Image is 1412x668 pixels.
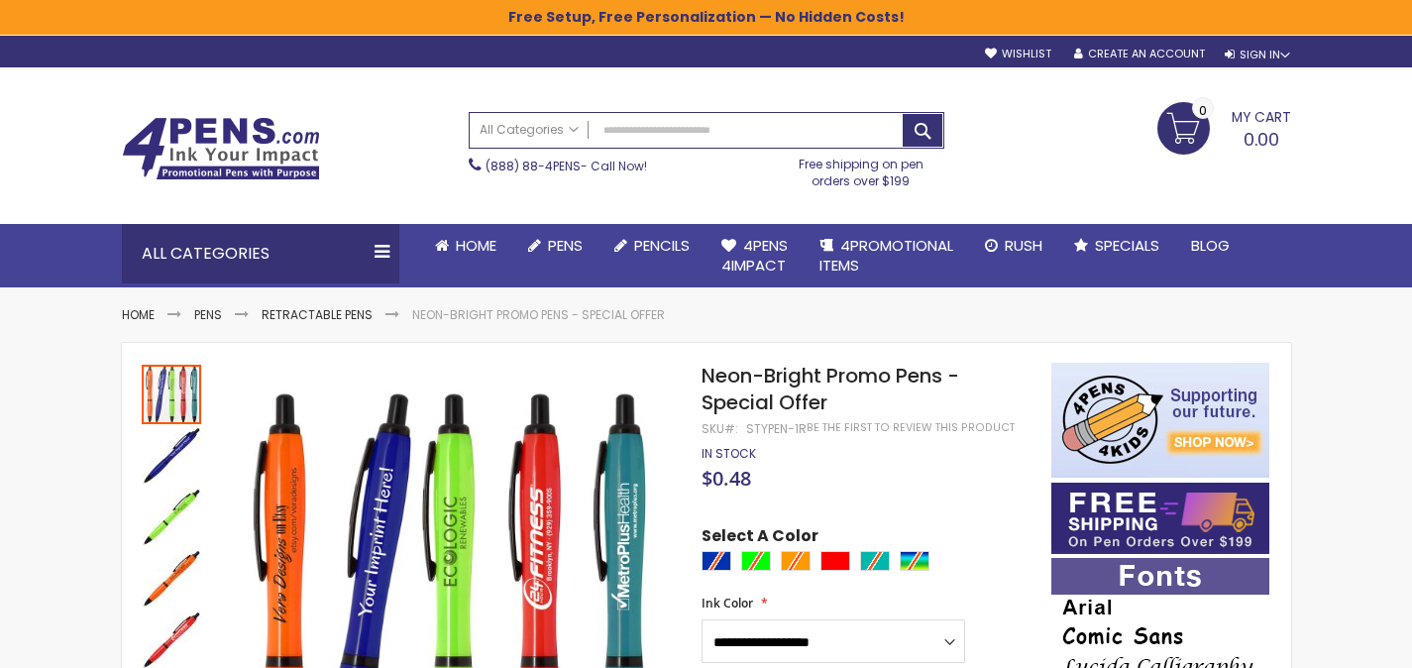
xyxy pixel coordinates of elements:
[819,235,953,276] span: 4PROMOTIONAL ITEMS
[412,307,665,323] li: Neon-Bright Promo Pens - Special Offer
[470,113,589,146] a: All Categories
[1225,48,1290,62] div: Sign In
[702,445,756,462] span: In stock
[598,224,706,268] a: Pencils
[969,224,1058,268] a: Rush
[194,306,222,323] a: Pens
[142,363,203,424] div: Neon-Bright Promo Pens - Special Offer
[486,158,581,174] a: (888) 88-4PENS
[820,551,850,571] div: Red
[702,446,756,462] div: Availability
[419,224,512,268] a: Home
[702,362,959,416] span: Neon-Bright Promo Pens - Special Offer
[480,122,579,138] span: All Categories
[456,235,496,256] span: Home
[1051,483,1269,554] img: Free shipping on orders over $199
[512,224,598,268] a: Pens
[721,235,788,276] span: 4Pens 4impact
[778,149,944,188] div: Free shipping on pen orders over $199
[1191,235,1230,256] span: Blog
[142,424,203,486] div: Neon-Bright Promo Pens - Special Offer
[804,224,969,288] a: 4PROMOTIONALITEMS
[1051,363,1269,478] img: 4pens 4 kids
[1157,102,1291,152] a: 0.00 0
[142,488,201,547] img: Neon-Bright Promo Pens - Special Offer
[1244,127,1279,152] span: 0.00
[702,595,753,612] span: Ink Color
[142,549,201,609] img: Neon-Bright Promo Pens - Special Offer
[807,420,1015,435] a: Be the first to review this product
[1175,224,1246,268] a: Blog
[706,224,804,288] a: 4Pens4impact
[1095,235,1159,256] span: Specials
[142,547,203,609] div: Neon-Bright Promo Pens - Special Offer
[985,47,1051,61] a: Wishlist
[262,306,373,323] a: Retractable Pens
[122,224,399,283] div: All Categories
[634,235,690,256] span: Pencils
[702,525,818,552] span: Select A Color
[1074,47,1205,61] a: Create an Account
[702,420,738,437] strong: SKU
[746,421,807,437] div: STYPEN-1R
[1005,235,1042,256] span: Rush
[702,465,751,492] span: $0.48
[1058,224,1175,268] a: Specials
[122,117,320,180] img: 4Pens Custom Pens and Promotional Products
[1199,101,1207,120] span: 0
[142,486,203,547] div: Neon-Bright Promo Pens - Special Offer
[122,306,155,323] a: Home
[142,426,201,486] img: Neon-Bright Promo Pens - Special Offer
[548,235,583,256] span: Pens
[486,158,647,174] span: - Call Now!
